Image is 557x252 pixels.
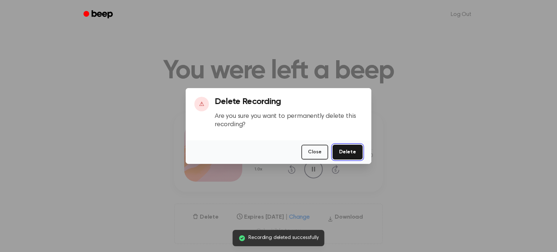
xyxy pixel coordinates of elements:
div: ⚠ [194,97,209,111]
a: Log Out [443,6,479,23]
span: Recording deleted successfully [248,234,318,242]
button: Close [301,145,328,160]
a: Beep [78,8,119,22]
button: Delete [333,145,363,160]
h3: Delete Recording [215,97,363,107]
p: Are you sure you want to permanently delete this recording? [215,112,363,129]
